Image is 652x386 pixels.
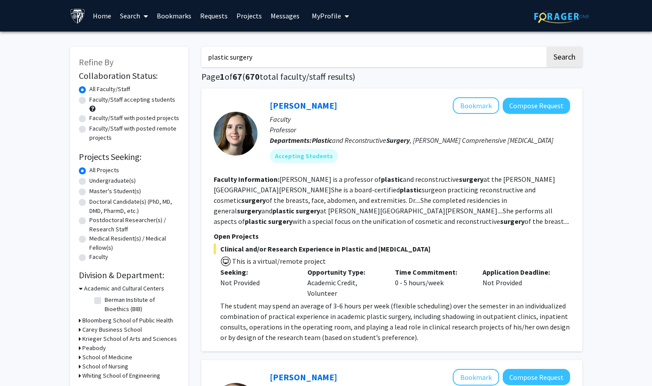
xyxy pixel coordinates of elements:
p: Time Commitment: [395,267,469,277]
h2: Projects Seeking: [79,152,180,162]
div: Not Provided [220,277,295,288]
p: Faculty [270,114,570,124]
button: Add Scott Lifchez to Bookmarks [453,369,499,386]
p: Professor [270,124,570,135]
div: 0 - 5 hours/week [388,267,476,298]
b: plastic [381,175,403,184]
a: Home [88,0,116,31]
span: My Profile [312,11,341,20]
a: Requests [196,0,232,31]
span: 67 [233,71,242,82]
span: 1 [220,71,225,82]
h3: Whiting School of Engineering [82,371,160,380]
b: surgery [237,206,261,215]
label: Undergraduate(s) [89,176,136,185]
label: Doctoral Candidate(s) (PhD, MD, DMD, PharmD, etc.) [89,197,180,216]
button: Compose Request to Scott Lifchez [503,369,570,385]
label: Medical Resident(s) / Medical Fellow(s) [89,234,180,252]
label: Faculty/Staff accepting students [89,95,175,104]
p: Application Deadline: [483,267,557,277]
p: Seeking: [220,267,295,277]
a: Bookmarks [152,0,196,31]
h3: Carey Business School [82,325,142,334]
label: All Projects [89,166,119,175]
h3: Academic and Cultural Centers [84,284,164,293]
h3: Bloomberg School of Public Health [82,316,173,325]
span: Clinical and/or Research Experience in Plastic and [MEDICAL_DATA] [214,244,570,254]
h3: School of Nursing [82,362,128,371]
label: Faculty/Staff with posted remote projects [89,124,180,142]
img: ForagerOne Logo [534,10,589,23]
span: This is a virtual/remote project [231,257,326,266]
button: Compose Request to Michele Manahan [503,98,570,114]
b: Surgery [386,136,410,145]
h2: Division & Department: [79,270,180,280]
b: Faculty Information: [214,175,279,184]
b: surgery [500,217,525,226]
b: Plastic [312,136,332,145]
b: surgery [268,217,293,226]
p: Opportunity Type: [307,267,382,277]
button: Add Michele Manahan to Bookmarks [453,97,499,114]
a: Messages [266,0,304,31]
h3: Peabody [82,344,106,353]
b: plastic [400,185,422,194]
img: Johns Hopkins University Logo [70,8,85,24]
span: 670 [245,71,260,82]
label: All Faculty/Staff [89,85,130,94]
label: Postdoctoral Researcher(s) / Research Staff [89,216,180,234]
h3: Krieger School of Arts and Sciences [82,334,177,344]
label: Master's Student(s) [89,187,141,196]
label: Berman Institute of Bioethics (BIB) [105,295,177,314]
b: surgery [241,196,266,205]
iframe: Chat [7,347,37,379]
b: Departments: [270,136,312,145]
h3: School of Medicine [82,353,132,362]
a: [PERSON_NAME] [270,372,337,382]
span: Refine By [79,57,113,67]
span: The student may spend an average of 3-6 hours per week (flexible scheduling) over the semester in... [220,301,570,342]
p: Open Projects [214,231,570,241]
div: Not Provided [476,267,564,298]
a: Search [116,0,152,31]
b: plastic [272,206,294,215]
label: Faculty/Staff with posted projects [89,113,179,123]
a: Projects [232,0,266,31]
b: surgery [459,175,483,184]
a: [PERSON_NAME] [270,100,337,111]
span: and Reconstructive , [PERSON_NAME] Comprehensive [MEDICAL_DATA] [312,136,553,145]
h1: Page of ( total faculty/staff results) [201,71,582,82]
div: Academic Credit, Volunteer [301,267,388,298]
b: surgery [296,206,320,215]
label: Faculty [89,252,108,262]
fg-read-more: [PERSON_NAME] is a professor of and reconstructive at the [PERSON_NAME][GEOGRAPHIC_DATA][PERSON_N... [214,175,569,226]
input: Search Keywords [201,47,545,67]
mat-chip: Accepting Students [270,149,338,163]
button: Search [546,47,582,67]
b: plastic [245,217,267,226]
h2: Collaboration Status: [79,71,180,81]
